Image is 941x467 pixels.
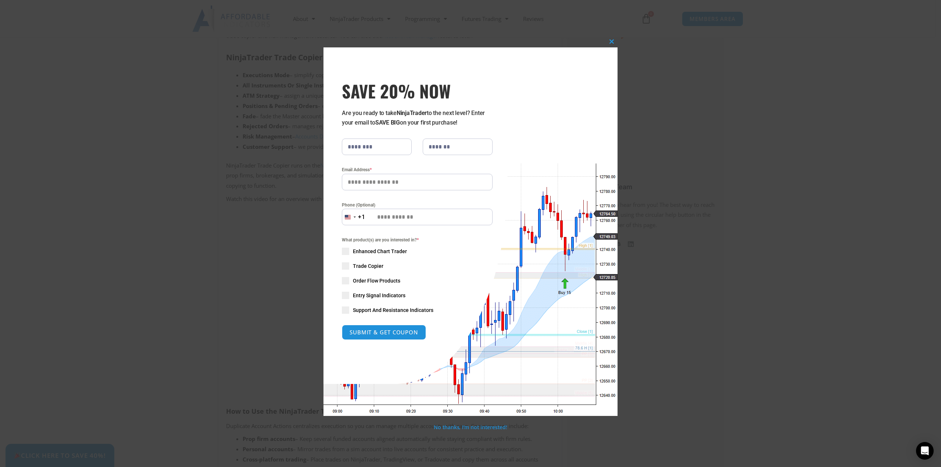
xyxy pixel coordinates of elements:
h3: SAVE 20% NOW [342,80,493,101]
span: Entry Signal Indicators [353,292,405,299]
div: +1 [358,212,365,222]
strong: NinjaTrader [397,109,427,116]
label: Support And Resistance Indicators [342,306,493,314]
p: Are you ready to take to the next level? Enter your email to on your first purchase! [342,108,493,127]
span: Enhanced Chart Trader [353,248,407,255]
div: Open Intercom Messenger [916,442,934,460]
strong: SAVE BIG [375,119,400,126]
label: Trade Copier [342,262,493,270]
span: Order Flow Products [353,277,400,284]
span: Trade Copier [353,262,383,270]
a: No thanks, I’m not interested! [434,424,507,431]
label: Phone (Optional) [342,201,493,209]
span: What product(s) are you interested in? [342,236,493,244]
button: Selected country [342,209,365,225]
label: Email Address [342,166,493,173]
label: Order Flow Products [342,277,493,284]
button: SUBMIT & GET COUPON [342,325,426,340]
label: Enhanced Chart Trader [342,248,493,255]
label: Entry Signal Indicators [342,292,493,299]
span: Support And Resistance Indicators [353,306,433,314]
